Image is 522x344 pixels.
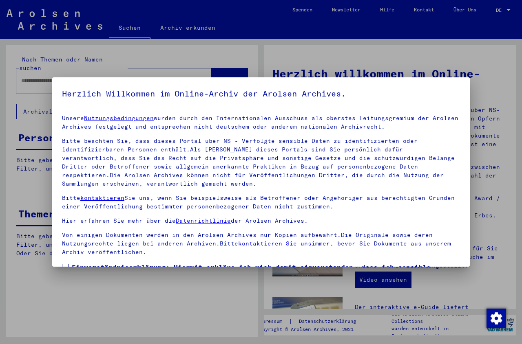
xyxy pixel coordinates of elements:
a: kontaktieren [80,194,124,202]
h5: Herzlich Willkommen im Online-Archiv der Arolsen Archives. [62,87,460,100]
a: kontaktieren Sie uns [238,240,312,247]
img: Zustimmung ändern [487,309,506,328]
a: Nutzungsbedingungen [84,114,154,122]
p: Von einigen Dokumenten werden in den Arolsen Archives nur Kopien aufbewahrt.Die Originale sowie d... [62,231,460,256]
p: Hier erfahren Sie mehr über die der Arolsen Archives. [62,217,460,225]
p: Bitte beachten Sie, dass dieses Portal über NS - Verfolgte sensible Daten zu identifizierten oder... [62,137,460,188]
p: Bitte Sie uns, wenn Sie beispielsweise als Betroffener oder Angehöriger aus berechtigten Gründen ... [62,194,460,211]
p: Unsere wurden durch den Internationalen Ausschuss als oberstes Leitungsgremium der Arolsen Archiv... [62,114,460,131]
a: Datenrichtlinie [176,217,231,224]
span: Einverständniserklärung: Hiermit erkläre ich mich damit einverstanden, dass ich sensible personen... [72,262,460,301]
